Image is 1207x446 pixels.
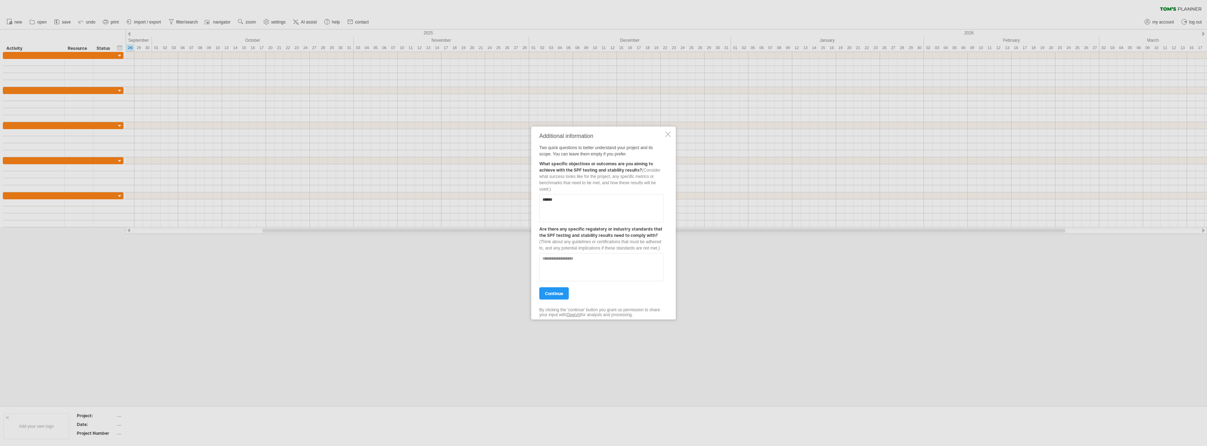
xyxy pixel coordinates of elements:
[539,222,664,251] div: Are there any specific regulatory or industry standards that the SPF testing and stability result...
[539,157,664,192] div: What specific objectives or outcomes are you aiming to achieve with the SPF testing and stability...
[545,291,563,296] span: continue
[539,239,661,250] span: (Think about any guidelines or certifications that must be adhered to, and any potential implicat...
[539,133,664,313] div: Two quick questions to better understand your project and its scope. You can leave them empty if ...
[539,307,664,317] div: By clicking the 'continue' button you grant us permission to share your input with for analysis a...
[539,133,664,139] div: Additional information
[539,287,569,299] a: continue
[566,312,581,317] a: OpenAI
